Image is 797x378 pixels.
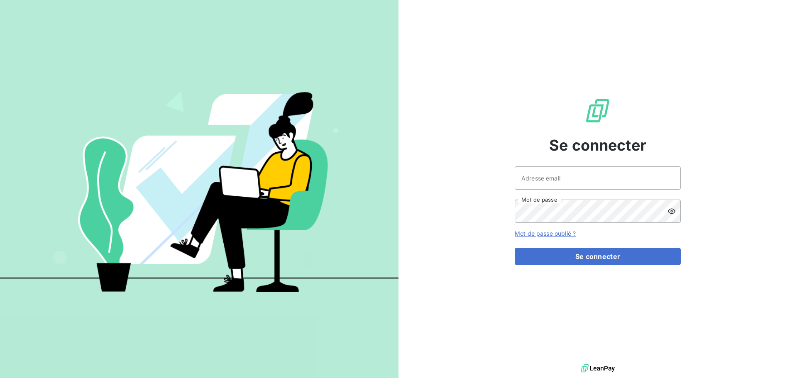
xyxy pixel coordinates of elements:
input: placeholder [515,166,681,190]
button: Se connecter [515,248,681,265]
img: Logo LeanPay [584,98,611,124]
img: logo [581,362,615,375]
span: Se connecter [549,134,646,156]
a: Mot de passe oublié ? [515,230,576,237]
